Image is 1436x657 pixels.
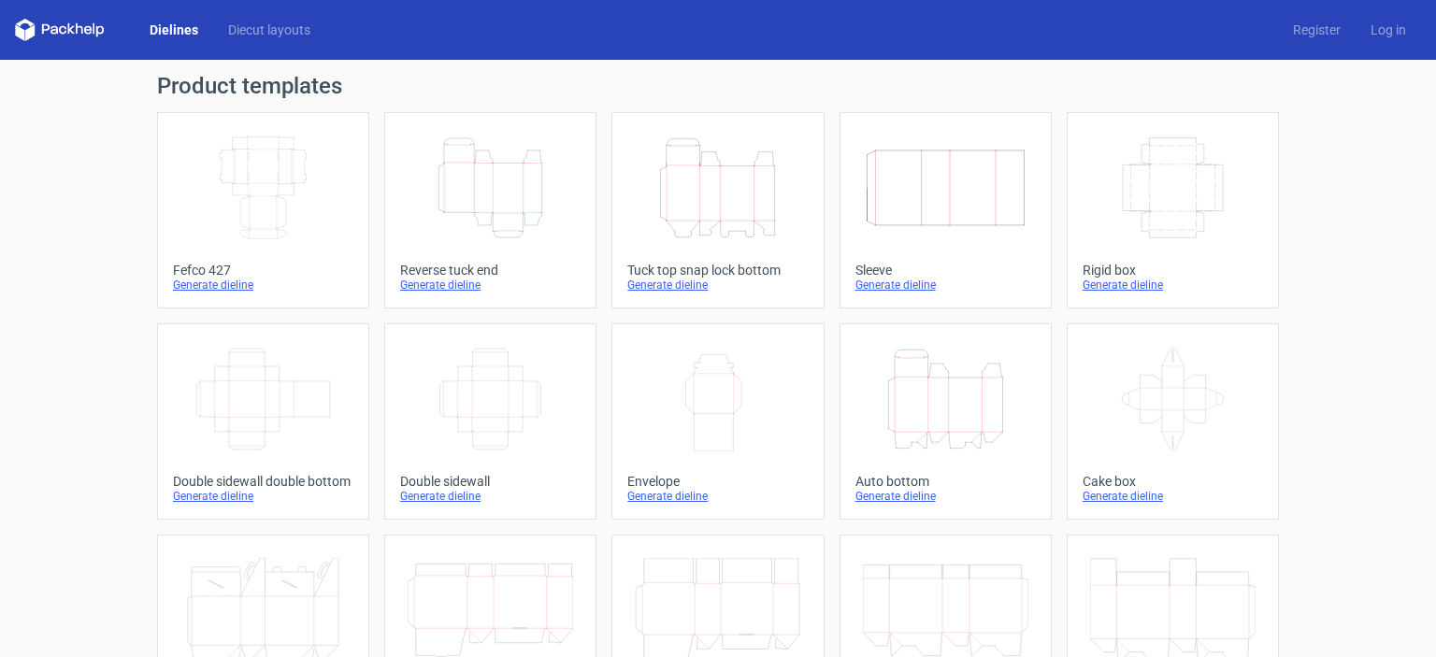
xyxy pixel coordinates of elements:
div: Sleeve [855,263,1036,278]
div: Generate dieline [173,278,353,293]
a: Diecut layouts [213,21,325,39]
div: Generate dieline [1083,278,1263,293]
div: Generate dieline [400,489,581,504]
div: Generate dieline [400,278,581,293]
a: Double sidewall double bottomGenerate dieline [157,323,369,520]
h1: Product templates [157,75,1279,97]
a: Rigid boxGenerate dieline [1067,112,1279,308]
a: Auto bottomGenerate dieline [840,323,1052,520]
div: Generate dieline [855,278,1036,293]
a: EnvelopeGenerate dieline [611,323,824,520]
div: Reverse tuck end [400,263,581,278]
a: Double sidewallGenerate dieline [384,323,596,520]
div: Cake box [1083,474,1263,489]
a: Dielines [135,21,213,39]
div: Rigid box [1083,263,1263,278]
div: Generate dieline [627,278,808,293]
a: Reverse tuck endGenerate dieline [384,112,596,308]
a: Register [1278,21,1356,39]
div: Generate dieline [855,489,1036,504]
div: Generate dieline [173,489,353,504]
a: Tuck top snap lock bottomGenerate dieline [611,112,824,308]
div: Envelope [627,474,808,489]
div: Auto bottom [855,474,1036,489]
a: SleeveGenerate dieline [840,112,1052,308]
div: Double sidewall [400,474,581,489]
div: Fefco 427 [173,263,353,278]
div: Double sidewall double bottom [173,474,353,489]
a: Cake boxGenerate dieline [1067,323,1279,520]
a: Fefco 427Generate dieline [157,112,369,308]
div: Generate dieline [627,489,808,504]
a: Log in [1356,21,1421,39]
div: Generate dieline [1083,489,1263,504]
div: Tuck top snap lock bottom [627,263,808,278]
